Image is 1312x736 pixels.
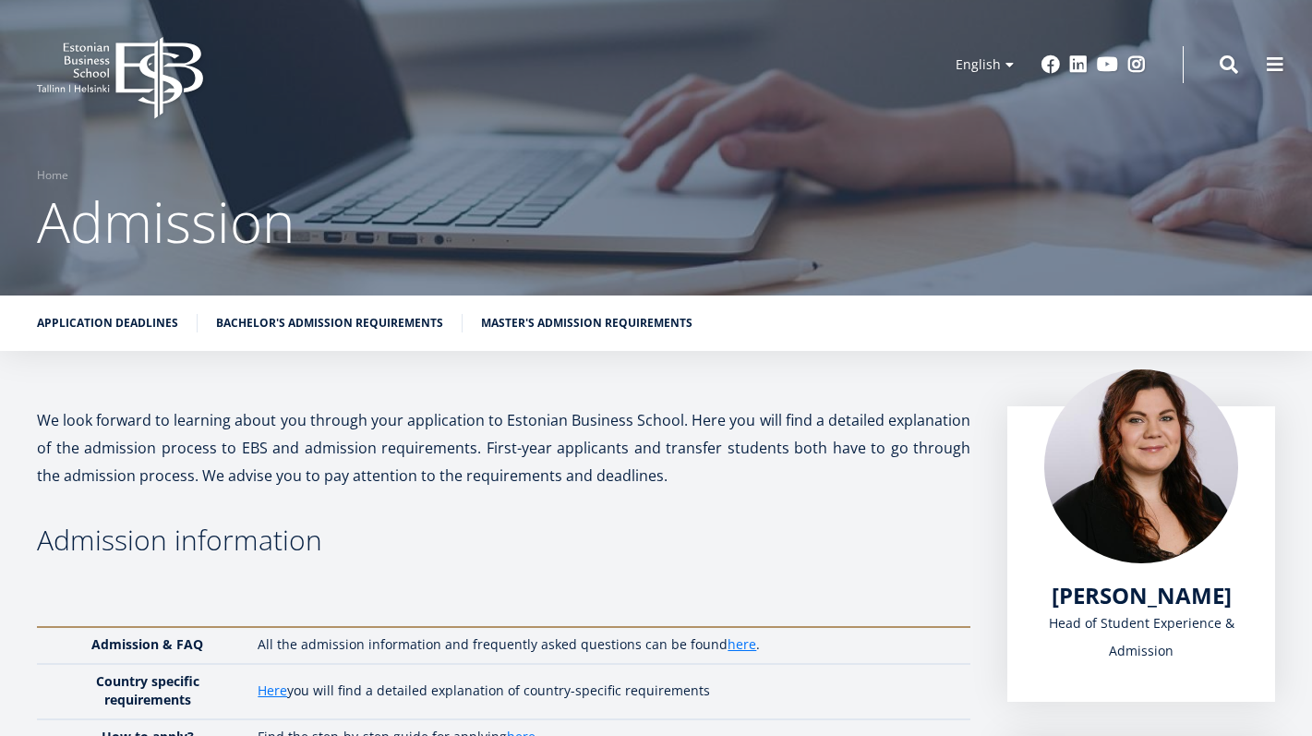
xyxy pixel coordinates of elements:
a: Facebook [1041,55,1060,74]
a: Linkedin [1069,55,1088,74]
h3: Admission information [37,526,970,554]
td: All the admission information and frequently asked questions can be found . [248,627,970,664]
td: you will find a detailed explanation of country-specific requirements [248,664,970,719]
a: Application deadlines [37,314,178,332]
a: Home [37,166,68,185]
a: Here [258,682,287,700]
img: liina reimann [1044,369,1238,563]
strong: Country specific requirements [96,672,199,708]
a: Instagram [1127,55,1146,74]
div: Head of Student Experience & Admission [1044,609,1238,665]
strong: Admission & FAQ [91,635,203,653]
a: Bachelor's admission requirements [216,314,443,332]
p: We look forward to learning about you through your application to Estonian Business School. Here ... [37,406,970,489]
a: Youtube [1097,55,1118,74]
span: Admission [37,184,295,259]
span: [PERSON_NAME] [1052,580,1232,610]
a: Master's admission requirements [481,314,692,332]
a: here [728,635,756,654]
a: [PERSON_NAME] [1052,582,1232,609]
